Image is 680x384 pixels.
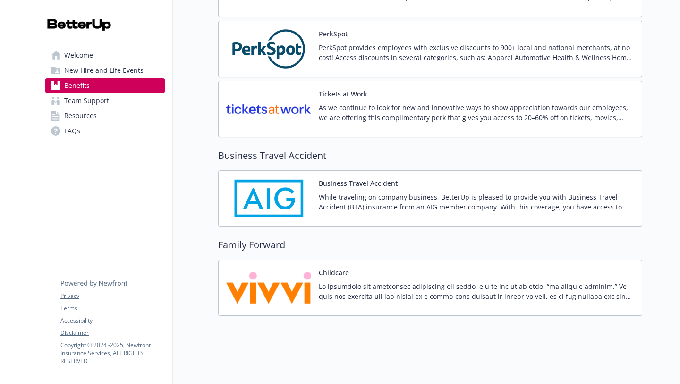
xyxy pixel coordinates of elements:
span: FAQs [64,123,80,139]
a: Terms [60,304,164,313]
a: Benefits [45,78,165,93]
img: AIG American General Life Insurance Company carrier logo [226,178,311,218]
a: FAQs [45,123,165,139]
a: Team Support [45,93,165,108]
p: As we continue to look for new and innovative ways to show appreciation towards our employees, we... [319,103,634,122]
h2: Family Forward [218,238,642,252]
img: PerkSpot carrier logo [226,29,311,69]
a: Disclaimer [60,329,164,337]
p: PerkSpot provides employees with exclusive discounts to 900+ local and national merchants, at no ... [319,43,634,62]
p: While traveling on company business, BetterUp is pleased to provide you with Business Travel Acci... [319,192,634,212]
button: Tickets at Work [319,89,367,99]
p: Lo ipsumdolo sit ametconsec adipiscing eli seddo, eiu te inc utlab etdo, “ma aliqu e adminim.” Ve... [319,281,634,301]
img: Vivvi carrier logo [226,268,311,308]
span: Benefits [64,78,90,93]
span: Team Support [64,93,109,108]
button: Childcare [319,268,349,278]
button: Business Travel Accident [319,178,398,188]
button: PerkSpot [319,29,348,39]
p: Copyright © 2024 - 2025 , Newfront Insurance Services, ALL RIGHTS RESERVED [60,341,164,365]
a: New Hire and Life Events [45,63,165,78]
span: New Hire and Life Events [64,63,144,78]
span: Welcome [64,48,93,63]
a: Privacy [60,292,164,300]
img: TicketsatWork carrier logo [226,89,311,129]
a: Accessibility [60,316,164,325]
a: Welcome [45,48,165,63]
a: Resources [45,108,165,123]
h2: Business Travel Accident [218,148,642,163]
span: Resources [64,108,97,123]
